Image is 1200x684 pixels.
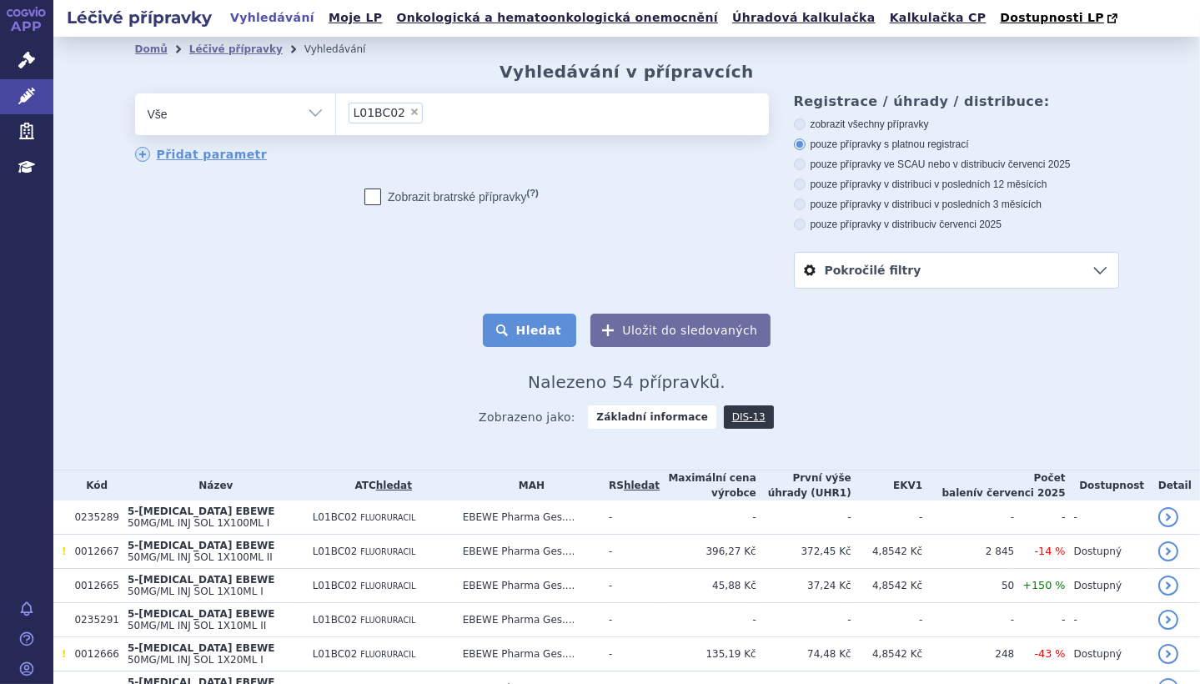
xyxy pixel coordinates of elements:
td: - [922,500,1014,535]
td: - [660,500,756,535]
span: FLUORURACIL [360,513,415,522]
a: Onkologická a hematoonkologická onemocnění [391,7,723,29]
h2: Léčivé přípravky [53,6,225,29]
th: Kód [66,470,118,500]
td: EBEWE Pharma Ges.... [454,569,600,603]
span: L01BC02 [313,511,358,523]
span: 5-[MEDICAL_DATA] EBEWE [128,642,275,654]
td: 4,8542 Kč [851,569,923,603]
a: hledat [624,480,660,491]
input: L01BC02 [428,102,437,123]
td: 396,27 Kč [660,535,756,569]
strong: Základní informace [588,405,716,429]
td: 0012666 [66,637,118,671]
td: Dostupný [1066,569,1150,603]
th: Maximální cena výrobce [660,470,756,500]
label: pouze přípravky v distribuci [794,218,1119,231]
a: detail [1158,610,1178,630]
a: Domů [135,43,168,55]
a: Léčivé přípravky [189,43,283,55]
th: EKV1 [851,470,923,500]
label: pouze přípravky v distribuci v posledních 3 měsících [794,198,1119,211]
td: - [600,535,660,569]
td: 4,8542 Kč [851,535,923,569]
td: 2 845 [922,535,1014,569]
td: - [851,603,923,637]
span: Tento přípravek má DNC/DoÚ. [62,648,66,660]
td: - [922,603,1014,637]
a: detail [1158,507,1178,527]
td: Dostupný [1066,535,1150,569]
span: 50MG/ML INJ SOL 1X100ML I [128,517,269,529]
h3: Registrace / úhrady / distribuce: [794,93,1119,109]
th: Dostupnost [1066,470,1150,500]
label: pouze přípravky v distribuci v posledních 12 měsících [794,178,1119,191]
td: EBEWE Pharma Ges.... [454,603,600,637]
td: 4,8542 Kč [851,637,923,671]
span: Zobrazeno jako: [479,405,575,429]
a: hledat [376,480,412,491]
span: +150 % [1022,579,1065,591]
abbr: (?) [527,188,539,199]
td: 0012667 [66,535,118,569]
span: FLUORURACIL [360,616,415,625]
td: - [851,500,923,535]
td: EBEWE Pharma Ges.... [454,500,600,535]
td: - [1066,500,1150,535]
td: - [600,569,660,603]
td: - [1014,603,1065,637]
span: v červenci 2025 [931,219,1002,230]
span: L01BC02 [313,580,358,591]
td: 0012665 [66,569,118,603]
a: DIS-13 [724,405,774,429]
span: 50MG/ML INJ SOL 1X20ML I [128,654,264,666]
li: Vyhledávání [304,37,388,62]
a: Vyhledávání [225,7,319,29]
span: 50MG/ML INJ SOL 1X10ML I [128,586,264,597]
span: -43 % [1035,647,1066,660]
span: -14 % [1035,545,1066,557]
td: - [600,637,660,671]
a: Přidat parametr [135,147,268,162]
span: 5-[MEDICAL_DATA] EBEWE [128,608,275,620]
span: 5-[MEDICAL_DATA] EBEWE [128,574,275,586]
span: 50MG/ML INJ SOL 1X100ML II [128,551,273,563]
label: zobrazit všechny přípravky [794,118,1119,131]
td: EBEWE Pharma Ges.... [454,637,600,671]
button: Hledat [483,314,577,347]
td: - [600,500,660,535]
span: Tento přípravek má DNC/DoÚ. [62,546,66,557]
span: 5-[MEDICAL_DATA] EBEWE [128,505,275,517]
span: FLUORURACIL [360,581,415,591]
a: Dostupnosti LP [995,7,1126,30]
th: RS [600,470,660,500]
a: Úhradová kalkulačka [727,7,881,29]
span: Dostupnosti LP [1000,11,1104,24]
span: L01BC02 [354,107,406,118]
span: 5-[MEDICAL_DATA] EBEWE [128,540,275,551]
td: Dostupný [1066,637,1150,671]
td: - [756,603,851,637]
td: - [1066,603,1150,637]
label: pouze přípravky s platnou registrací [794,138,1119,151]
td: 248 [922,637,1014,671]
th: MAH [454,470,600,500]
span: FLUORURACIL [360,650,415,659]
button: Uložit do sledovaných [590,314,771,347]
td: 372,45 Kč [756,535,851,569]
a: detail [1158,541,1178,561]
th: Název [119,470,304,500]
th: Detail [1150,470,1200,500]
td: EBEWE Pharma Ges.... [454,535,600,569]
span: FLUORURACIL [360,547,415,556]
td: 37,24 Kč [756,569,851,603]
span: L01BC02 [313,648,358,660]
span: v červenci 2025 [977,487,1065,499]
span: × [409,107,419,117]
td: - [1014,500,1065,535]
label: Zobrazit bratrské přípravky [364,189,539,205]
td: - [600,603,660,637]
a: Pokročilé filtry [795,253,1118,288]
span: Nalezeno 54 přípravků. [528,372,726,392]
th: První výše úhrady (UHR1) [756,470,851,500]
